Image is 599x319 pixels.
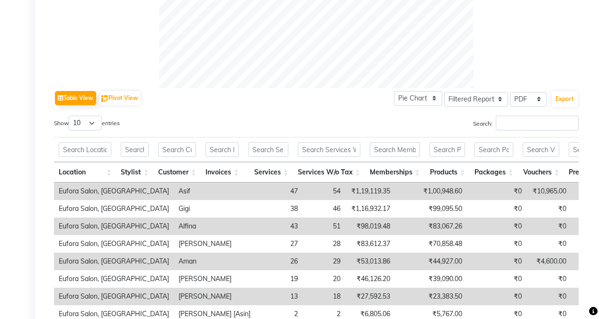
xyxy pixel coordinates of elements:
[201,162,243,182] th: Invoices: activate to sort column ascending
[395,182,467,200] td: ₹1,00,948.60
[345,288,395,305] td: ₹27,592.53
[467,270,527,288] td: ₹0
[527,253,571,270] td: ₹4,600.00
[153,162,201,182] th: Customer: activate to sort column ascending
[54,162,116,182] th: Location: activate to sort column ascending
[365,162,425,182] th: Memberships: activate to sort column ascending
[174,235,255,253] td: [PERSON_NAME]
[101,95,108,102] img: pivot.png
[54,116,120,130] label: Show entries
[255,270,303,288] td: 19
[303,235,345,253] td: 28
[255,235,303,253] td: 27
[248,142,288,157] input: Search Services
[303,288,345,305] td: 18
[99,91,141,105] button: Pivot View
[345,200,395,218] td: ₹1,16,932.17
[303,200,345,218] td: 46
[395,200,467,218] td: ₹99,095.50
[496,116,579,130] input: Search:
[54,218,174,235] td: Eufora Salon, [GEOGRAPHIC_DATA]
[54,182,174,200] td: Eufora Salon, [GEOGRAPHIC_DATA]
[255,182,303,200] td: 47
[527,270,571,288] td: ₹0
[54,288,174,305] td: Eufora Salon, [GEOGRAPHIC_DATA]
[255,253,303,270] td: 26
[293,162,365,182] th: Services W/o Tax: activate to sort column ascending
[255,200,303,218] td: 38
[298,142,360,157] input: Search Services W/o Tax
[527,182,571,200] td: ₹10,965.00
[470,162,518,182] th: Packages: activate to sort column ascending
[395,218,467,235] td: ₹83,067.26
[345,218,395,235] td: ₹98,019.48
[345,270,395,288] td: ₹46,126.20
[243,162,293,182] th: Services: activate to sort column ascending
[54,253,174,270] td: Eufora Salon, [GEOGRAPHIC_DATA]
[467,253,527,270] td: ₹0
[527,200,571,218] td: ₹0
[158,142,196,157] input: Search Customer
[467,182,527,200] td: ₹0
[206,142,239,157] input: Search Invoices
[518,162,564,182] th: Vouchers: activate to sort column ascending
[395,270,467,288] td: ₹39,090.00
[467,288,527,305] td: ₹0
[174,270,255,288] td: [PERSON_NAME]
[174,218,255,235] td: Alfina
[174,288,255,305] td: [PERSON_NAME]
[121,142,149,157] input: Search Stylist
[474,142,513,157] input: Search Packages
[523,142,559,157] input: Search Vouchers
[345,182,395,200] td: ₹1,19,119.35
[395,253,467,270] td: ₹44,927.00
[467,235,527,253] td: ₹0
[552,91,578,107] button: Export
[54,270,174,288] td: Eufora Salon, [GEOGRAPHIC_DATA]
[55,91,96,105] button: Table View
[303,182,345,200] td: 54
[255,218,303,235] td: 43
[59,142,111,157] input: Search Location
[429,142,465,157] input: Search Products
[54,235,174,253] td: Eufora Salon, [GEOGRAPHIC_DATA]
[174,200,255,218] td: Gigi
[345,235,395,253] td: ₹83,612.37
[54,200,174,218] td: Eufora Salon, [GEOGRAPHIC_DATA]
[395,288,467,305] td: ₹23,383.50
[467,218,527,235] td: ₹0
[527,218,571,235] td: ₹0
[527,288,571,305] td: ₹0
[473,116,579,130] label: Search:
[370,142,420,157] input: Search Memberships
[116,162,153,182] th: Stylist: activate to sort column ascending
[303,218,345,235] td: 51
[174,253,255,270] td: Aman
[69,116,102,130] select: Showentries
[527,235,571,253] td: ₹0
[425,162,470,182] th: Products: activate to sort column ascending
[467,200,527,218] td: ₹0
[395,235,467,253] td: ₹70,858.48
[303,270,345,288] td: 20
[303,253,345,270] td: 29
[174,182,255,200] td: Asif
[345,253,395,270] td: ₹53,013.86
[255,288,303,305] td: 13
